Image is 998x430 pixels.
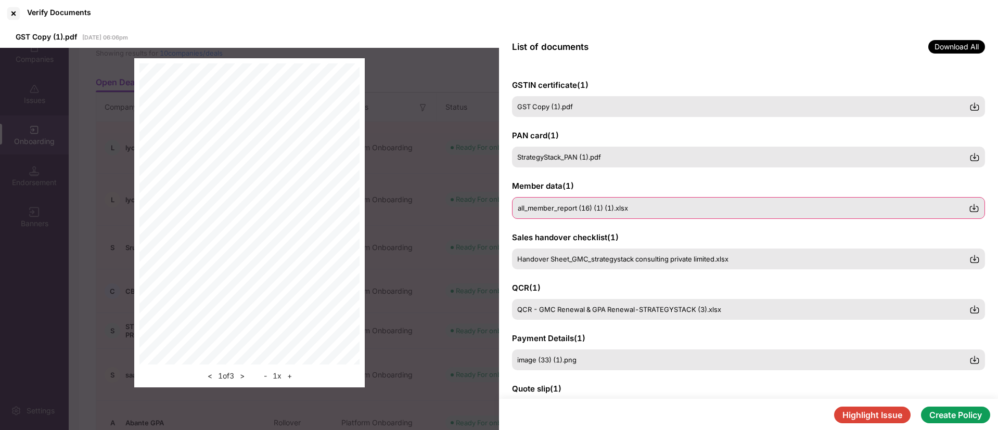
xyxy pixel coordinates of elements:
button: > [237,370,248,382]
span: image (33) (1).png [517,356,577,364]
div: Verify Documents [27,8,91,17]
span: Sales handover checklist ( 1 ) [512,232,619,242]
span: GST Copy (1).pdf [16,32,77,41]
span: GST Copy (1).pdf [517,102,573,111]
button: Highlight Issue [834,407,911,423]
button: < [204,370,215,382]
span: List of documents [512,42,588,52]
button: + [284,370,295,382]
span: Payment Details ( 1 ) [512,333,585,343]
img: svg+xml;base64,PHN2ZyBpZD0iRG93bmxvYWQtMzJ4MzIiIHhtbG5zPSJodHRwOi8vd3d3LnczLm9yZy8yMDAwL3N2ZyIgd2... [969,304,980,315]
span: StrategyStack_PAN (1).pdf [517,153,601,161]
span: QCR ( 1 ) [512,283,541,293]
button: Create Policy [921,407,990,423]
span: Quote slip ( 1 ) [512,384,561,394]
div: 1 x [261,370,295,382]
span: all_member_report (16) (1) (1).xlsx [518,204,628,212]
div: 1 of 3 [204,370,248,382]
img: svg+xml;base64,PHN2ZyBpZD0iRG93bmxvYWQtMzJ4MzIiIHhtbG5zPSJodHRwOi8vd3d3LnczLm9yZy8yMDAwL3N2ZyIgd2... [969,101,980,112]
span: PAN card ( 1 ) [512,131,559,140]
span: Download All [928,40,985,54]
span: [DATE] 06:06pm [82,34,128,41]
img: svg+xml;base64,PHN2ZyBpZD0iRG93bmxvYWQtMzJ4MzIiIHhtbG5zPSJodHRwOi8vd3d3LnczLm9yZy8yMDAwL3N2ZyIgd2... [969,254,980,264]
span: GSTIN certificate ( 1 ) [512,80,588,90]
img: svg+xml;base64,PHN2ZyBpZD0iRG93bmxvYWQtMzJ4MzIiIHhtbG5zPSJodHRwOi8vd3d3LnczLm9yZy8yMDAwL3N2ZyIgd2... [969,203,979,213]
span: Member data ( 1 ) [512,181,574,191]
button: - [261,370,270,382]
img: svg+xml;base64,PHN2ZyBpZD0iRG93bmxvYWQtMzJ4MzIiIHhtbG5zPSJodHRwOi8vd3d3LnczLm9yZy8yMDAwL3N2ZyIgd2... [969,355,980,365]
span: QCR - GMC Renewal & GPA Renewal-STRATEGYSTACK (3).xlsx [517,305,721,314]
span: Handover Sheet_GMC_strategystack consulting private limited.xlsx [517,255,728,263]
img: svg+xml;base64,PHN2ZyBpZD0iRG93bmxvYWQtMzJ4MzIiIHhtbG5zPSJodHRwOi8vd3d3LnczLm9yZy8yMDAwL3N2ZyIgd2... [969,152,980,162]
